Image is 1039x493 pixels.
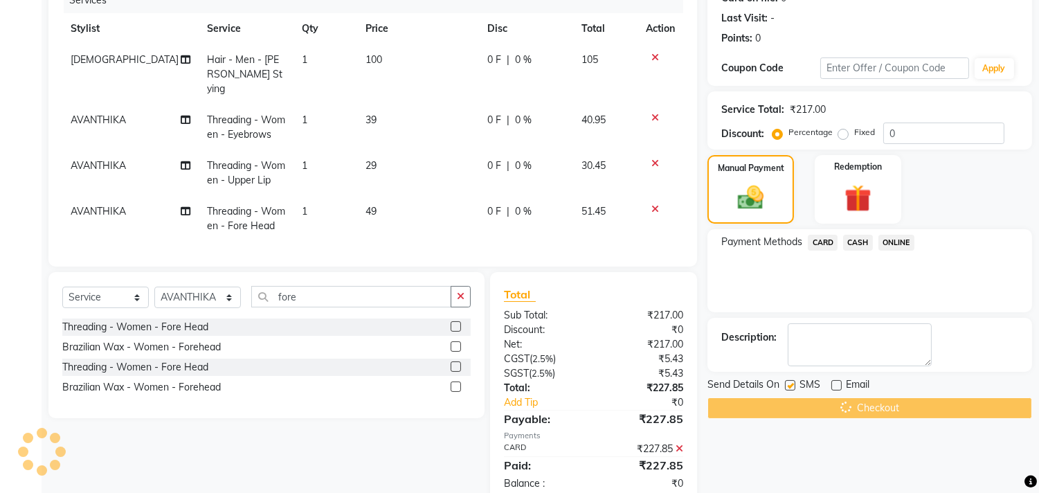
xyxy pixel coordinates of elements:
[594,476,694,491] div: ₹0
[854,126,875,138] label: Fixed
[507,159,509,173] span: |
[721,330,777,345] div: Description:
[594,457,694,474] div: ₹227.85
[494,395,611,410] a: Add Tip
[594,337,694,352] div: ₹217.00
[62,13,199,44] th: Stylist
[975,58,1014,79] button: Apply
[515,159,532,173] span: 0 %
[755,31,761,46] div: 0
[494,352,594,366] div: ( )
[721,31,752,46] div: Points:
[479,13,573,44] th: Disc
[594,442,694,456] div: ₹227.85
[494,308,594,323] div: Sub Total:
[302,114,307,126] span: 1
[532,368,552,379] span: 2.5%
[62,340,221,355] div: Brazilian Wax - Women - Forehead
[365,114,377,126] span: 39
[507,53,509,67] span: |
[721,127,764,141] div: Discount:
[581,159,606,172] span: 30.45
[62,320,208,334] div: Threading - Women - Fore Head
[532,353,553,364] span: 2.5%
[365,53,382,66] span: 100
[707,377,779,395] span: Send Details On
[718,162,784,174] label: Manual Payment
[638,13,683,44] th: Action
[581,114,606,126] span: 40.95
[790,102,826,117] div: ₹217.00
[251,286,451,307] input: Search or Scan
[504,352,530,365] span: CGST
[71,53,179,66] span: [DEMOGRAPHIC_DATA]
[487,113,501,127] span: 0 F
[302,205,307,217] span: 1
[365,159,377,172] span: 29
[494,442,594,456] div: CARD
[487,159,501,173] span: 0 F
[302,159,307,172] span: 1
[730,183,771,213] img: _cash.svg
[494,457,594,474] div: Paid:
[199,13,293,44] th: Service
[365,205,377,217] span: 49
[594,352,694,366] div: ₹5.43
[494,337,594,352] div: Net:
[594,323,694,337] div: ₹0
[302,53,307,66] span: 1
[357,13,480,44] th: Price
[515,53,532,67] span: 0 %
[878,235,914,251] span: ONLINE
[487,53,501,67] span: 0 F
[494,323,594,337] div: Discount:
[487,204,501,219] span: 0 F
[504,287,536,302] span: Total
[207,53,282,95] span: Hair - Men - [PERSON_NAME] Stying
[494,366,594,381] div: ( )
[611,395,694,410] div: ₹0
[507,204,509,219] span: |
[515,113,532,127] span: 0 %
[494,381,594,395] div: Total:
[834,161,882,173] label: Redemption
[573,13,638,44] th: Total
[581,53,598,66] span: 105
[507,113,509,127] span: |
[846,377,869,395] span: Email
[62,380,221,395] div: Brazilian Wax - Women - Forehead
[71,159,126,172] span: AVANTHIKA
[594,381,694,395] div: ₹227.85
[207,114,285,141] span: Threading - Women - Eyebrows
[594,308,694,323] div: ₹217.00
[808,235,838,251] span: CARD
[820,57,968,79] input: Enter Offer / Coupon Code
[515,204,532,219] span: 0 %
[594,411,694,427] div: ₹227.85
[504,430,683,442] div: Payments
[721,102,784,117] div: Service Total:
[71,114,126,126] span: AVANTHIKA
[504,367,529,379] span: SGST
[799,377,820,395] span: SMS
[207,205,285,232] span: Threading - Women - Fore Head
[836,181,880,215] img: _gift.svg
[770,11,775,26] div: -
[788,126,833,138] label: Percentage
[62,360,208,375] div: Threading - Women - Fore Head
[594,366,694,381] div: ₹5.43
[721,61,820,75] div: Coupon Code
[494,476,594,491] div: Balance :
[721,235,802,249] span: Payment Methods
[293,13,356,44] th: Qty
[71,205,126,217] span: AVANTHIKA
[581,205,606,217] span: 51.45
[494,411,594,427] div: Payable:
[843,235,873,251] span: CASH
[721,11,768,26] div: Last Visit:
[207,159,285,186] span: Threading - Women - Upper Lip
